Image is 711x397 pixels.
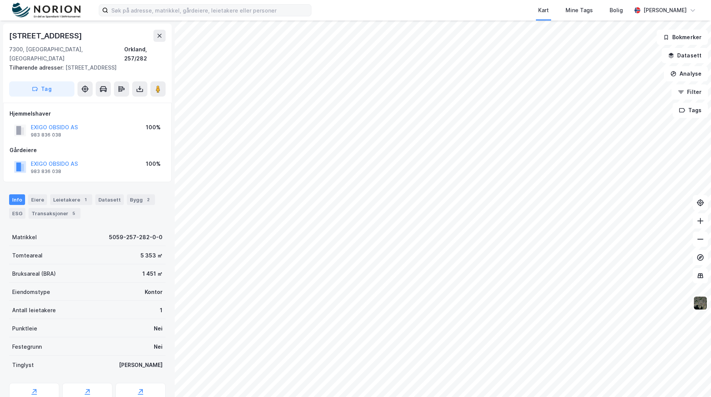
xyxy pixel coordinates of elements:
div: Bygg [127,194,155,205]
img: norion-logo.80e7a08dc31c2e691866.png [12,3,81,18]
div: Matrikkel [12,233,37,242]
div: 1 [82,196,89,203]
div: [PERSON_NAME] [643,6,687,15]
div: 1 [160,306,163,315]
div: Kart [538,6,549,15]
button: Filter [671,84,708,100]
div: Punktleie [12,324,37,333]
div: Nei [154,324,163,333]
span: Tilhørende adresser: [9,64,65,71]
button: Tags [673,103,708,118]
div: Mine Tags [566,6,593,15]
input: Søk på adresse, matrikkel, gårdeiere, leietakere eller personer [108,5,311,16]
button: Analyse [664,66,708,81]
img: 9k= [693,296,708,310]
div: 100% [146,123,161,132]
div: Festegrunn [12,342,42,351]
div: Eiere [28,194,47,205]
div: Bolig [610,6,623,15]
div: Info [9,194,25,205]
iframe: Chat Widget [673,360,711,397]
div: 5059-257-282-0-0 [109,233,163,242]
button: Tag [9,81,74,97]
button: Bokmerker [657,30,708,45]
button: Datasett [662,48,708,63]
div: [STREET_ADDRESS] [9,63,160,72]
div: Tinglyst [12,360,34,370]
div: Datasett [95,194,124,205]
div: Kontrollprogram for chat [673,360,711,397]
div: Orkland, 257/282 [124,45,166,63]
div: Kontor [145,287,163,297]
div: 983 836 038 [31,132,61,138]
div: Hjemmelshaver [9,109,165,118]
div: Transaksjoner [28,208,81,219]
div: Eiendomstype [12,287,50,297]
div: 100% [146,159,161,168]
div: Nei [154,342,163,351]
div: Bruksareal (BRA) [12,269,56,278]
div: [STREET_ADDRESS] [9,30,84,42]
div: ESG [9,208,25,219]
div: 5 353 ㎡ [141,251,163,260]
div: 5 [70,210,77,217]
div: 983 836 038 [31,168,61,175]
div: 1 451 ㎡ [142,269,163,278]
div: [PERSON_NAME] [119,360,163,370]
div: Gårdeiere [9,146,165,155]
div: Tomteareal [12,251,43,260]
div: 7300, [GEOGRAPHIC_DATA], [GEOGRAPHIC_DATA] [9,45,124,63]
div: Antall leietakere [12,306,56,315]
div: Leietakere [50,194,92,205]
div: 2 [144,196,152,203]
